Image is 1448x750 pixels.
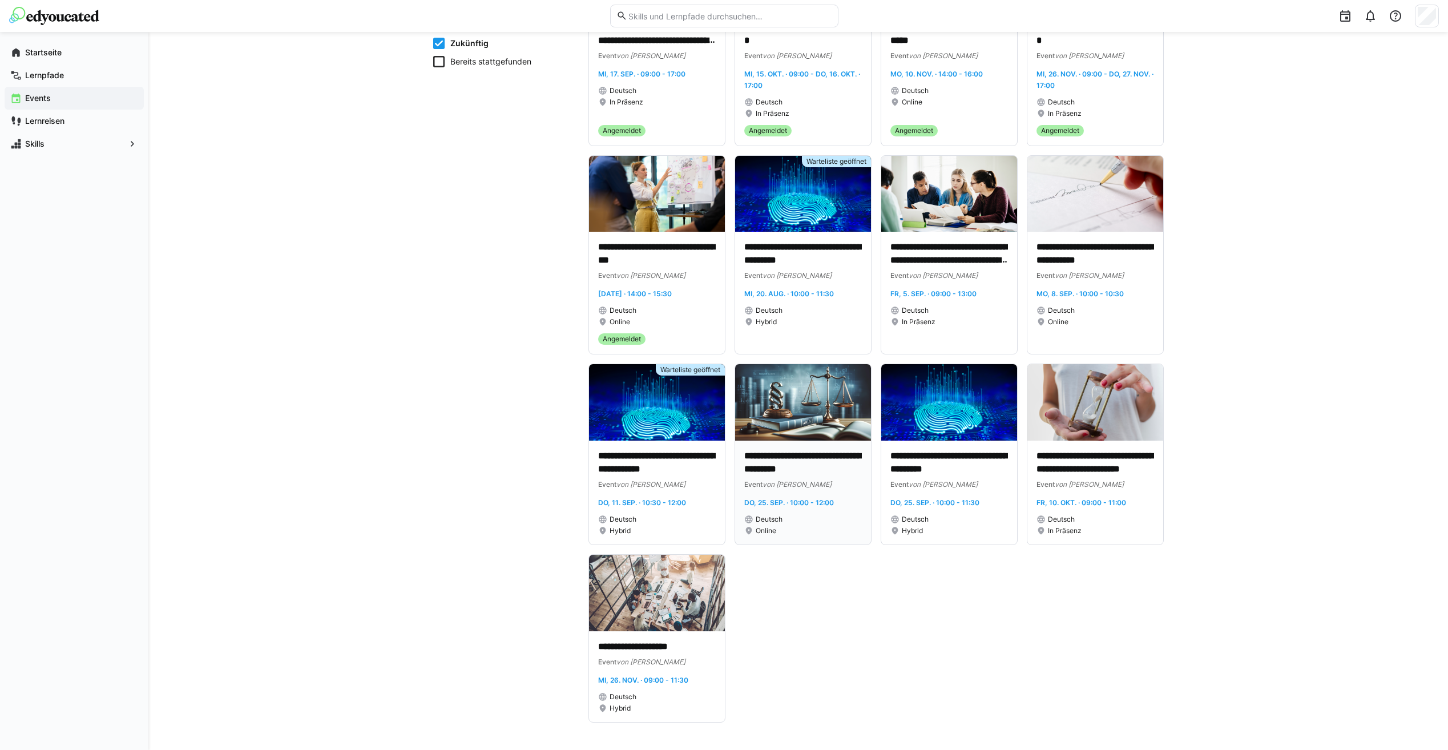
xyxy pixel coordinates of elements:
[763,271,832,280] span: von [PERSON_NAME]
[909,271,978,280] span: von [PERSON_NAME]
[598,51,616,60] span: Event
[610,526,631,535] span: Hybrid
[1048,98,1075,107] span: Deutsch
[598,70,685,78] span: Mi, 17. Sep. · 09:00 - 17:00
[610,86,636,95] span: Deutsch
[902,86,929,95] span: Deutsch
[744,480,763,489] span: Event
[598,658,616,666] span: Event
[1036,289,1124,298] span: Mo, 8. Sep. · 10:00 - 10:30
[616,51,685,60] span: von [PERSON_NAME]
[1048,306,1075,315] span: Deutsch
[1048,526,1082,535] span: In Präsenz
[598,271,616,280] span: Event
[806,157,866,166] span: Warteliste geöffnet
[598,676,688,684] span: Mi, 26. Nov. · 09:00 - 11:30
[890,498,979,507] span: Do, 25. Sep. · 10:00 - 11:30
[603,126,641,135] span: Angemeldet
[1036,498,1126,507] span: Fr, 10. Okt. · 09:00 - 11:00
[603,334,641,344] span: Angemeldet
[616,658,685,666] span: von [PERSON_NAME]
[610,317,630,326] span: Online
[616,271,685,280] span: von [PERSON_NAME]
[756,515,783,524] span: Deutsch
[895,126,933,135] span: Angemeldet
[756,109,789,118] span: In Präsenz
[744,289,834,298] span: Mi, 20. Aug. · 10:00 - 11:30
[902,515,929,524] span: Deutsch
[598,498,686,507] span: Do, 11. Sep. · 10:30 - 12:00
[1036,70,1153,90] span: Mi, 26. Nov. · 09:00 - Do, 27. Nov. · 17:00
[763,51,832,60] span: von [PERSON_NAME]
[881,364,1017,441] img: image
[756,98,783,107] span: Deutsch
[890,271,909,280] span: Event
[1055,271,1124,280] span: von [PERSON_NAME]
[902,317,935,326] span: In Präsenz
[616,480,685,489] span: von [PERSON_NAME]
[902,306,929,315] span: Deutsch
[763,480,832,489] span: von [PERSON_NAME]
[756,306,783,315] span: Deutsch
[610,692,636,701] span: Deutsch
[450,56,531,67] span: Bereits stattgefunden
[589,555,725,631] img: image
[610,98,643,107] span: In Präsenz
[610,704,631,713] span: Hybrid
[902,526,923,535] span: Hybrid
[890,51,909,60] span: Event
[1036,271,1055,280] span: Event
[890,289,977,298] span: Fr, 5. Sep. · 09:00 - 13:00
[909,51,978,60] span: von [PERSON_NAME]
[756,317,777,326] span: Hybrid
[744,271,763,280] span: Event
[1036,51,1055,60] span: Event
[1027,364,1163,441] img: image
[744,498,834,507] span: Do, 25. Sep. · 10:00 - 12:00
[1027,156,1163,232] img: image
[909,480,978,489] span: von [PERSON_NAME]
[735,364,871,441] img: image
[610,306,636,315] span: Deutsch
[744,70,860,90] span: Mi, 15. Okt. · 09:00 - Do, 16. Okt. · 17:00
[1048,515,1075,524] span: Deutsch
[589,364,725,441] img: image
[749,126,787,135] span: Angemeldet
[598,289,672,298] span: [DATE] · 14:00 - 15:30
[610,515,636,524] span: Deutsch
[890,70,983,78] span: Mo, 10. Nov. · 14:00 - 16:00
[660,365,720,374] span: Warteliste geöffnet
[756,526,776,535] span: Online
[735,156,871,232] img: image
[1055,480,1124,489] span: von [PERSON_NAME]
[881,156,1017,232] img: image
[627,11,832,21] input: Skills und Lernpfade durchsuchen…
[598,480,616,489] span: Event
[902,98,922,107] span: Online
[1041,126,1079,135] span: Angemeldet
[1048,317,1068,326] span: Online
[450,38,489,49] span: Zukünftig
[1055,51,1124,60] span: von [PERSON_NAME]
[744,51,763,60] span: Event
[1048,109,1082,118] span: In Präsenz
[890,480,909,489] span: Event
[1036,480,1055,489] span: Event
[589,156,725,232] img: image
